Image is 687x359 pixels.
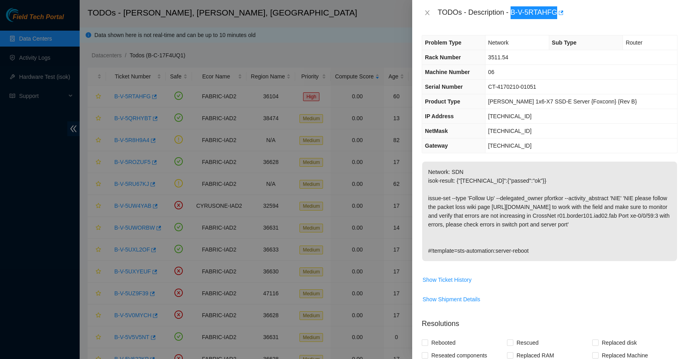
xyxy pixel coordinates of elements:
[488,84,536,90] span: CT-4170210-01051
[488,142,532,149] span: [TECHNICAL_ID]
[424,10,431,16] span: close
[422,293,481,306] button: Show Shipment Details
[438,6,677,19] div: TODOs - Description - B-V-5RTAHFG
[626,39,642,46] span: Router
[425,69,470,75] span: Machine Number
[552,39,577,46] span: Sub Type
[488,128,532,134] span: [TECHNICAL_ID]
[423,295,480,304] span: Show Shipment Details
[425,84,463,90] span: Serial Number
[428,336,459,349] span: Rebooted
[488,54,509,60] span: 3511.54
[425,39,462,46] span: Problem Type
[422,162,677,261] p: Network: SDN isok-result: {"[TECHNICAL_ID]":{"passed":"ok"}} issue-set --type 'Follow Up' --deleg...
[425,113,454,119] span: IP Address
[425,54,461,60] span: Rack Number
[488,69,495,75] span: 06
[423,275,472,284] span: Show Ticket History
[513,336,542,349] span: Rescued
[422,312,677,329] p: Resolutions
[425,128,448,134] span: NetMask
[488,113,532,119] span: [TECHNICAL_ID]
[422,9,433,17] button: Close
[488,39,509,46] span: Network
[422,273,472,286] button: Show Ticket History
[599,336,640,349] span: Replaced disk
[488,98,637,105] span: [PERSON_NAME] 1x6-X7 SSD-E Server {Foxconn} {Rev B}
[425,98,460,105] span: Product Type
[425,142,448,149] span: Gateway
